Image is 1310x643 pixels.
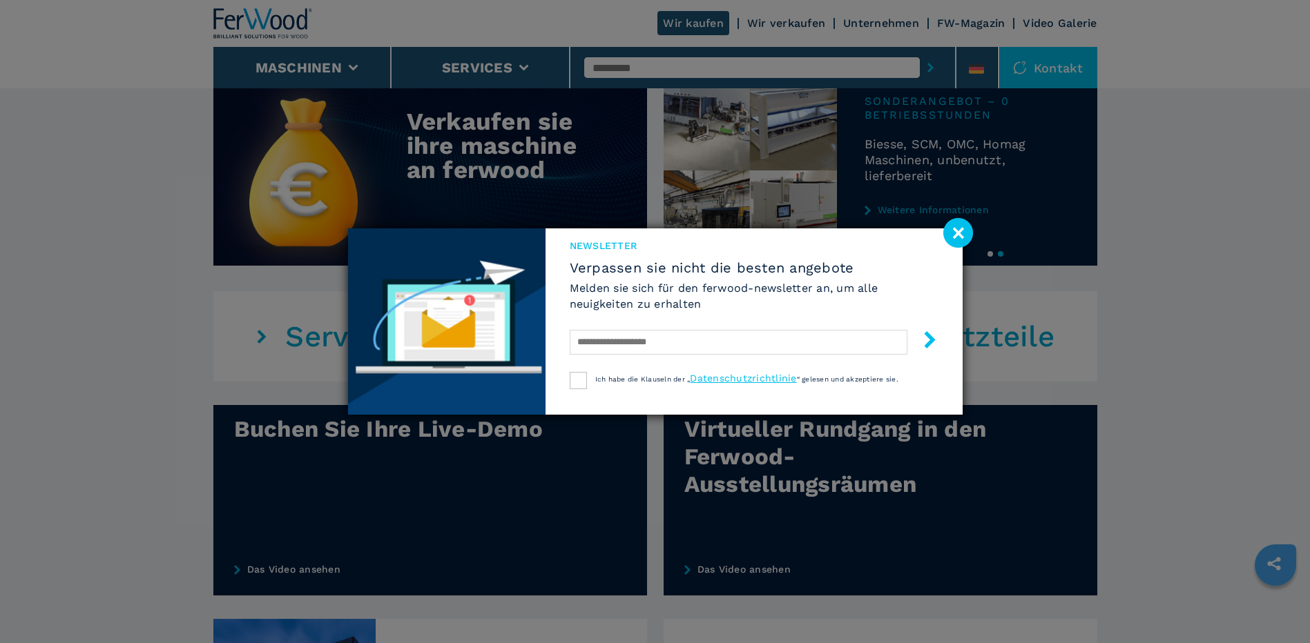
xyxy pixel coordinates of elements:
[797,375,898,383] span: “ gelesen und akzeptiere sie.
[348,228,546,415] img: Newsletter image
[570,239,938,253] span: Newsletter
[907,326,938,358] button: submit-button
[690,373,796,384] a: Datenschutzrichtlinie
[570,280,938,312] h6: Melden sie sich für den ferwood-newsletter an, um alle neuigkeiten zu erhalten
[595,375,691,383] span: Ich habe die Klauseln der „
[570,259,938,276] span: Verpassen sie nicht die besten angebote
